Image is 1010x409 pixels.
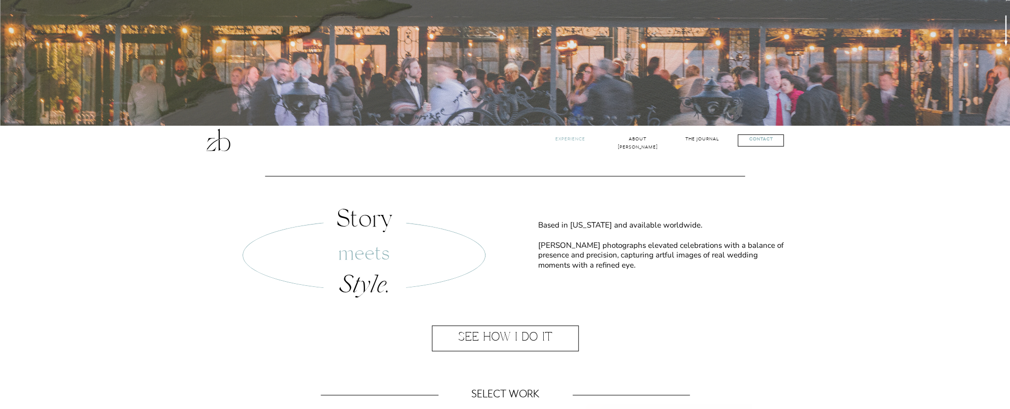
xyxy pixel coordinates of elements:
[616,135,660,145] a: About [PERSON_NAME]
[317,244,411,265] p: meets
[218,207,510,241] p: Story
[450,387,560,404] h3: Select Work
[550,135,591,145] a: Experience
[538,220,784,299] p: Based in [US_STATE] and available worldwide. [PERSON_NAME] photographs elevated celebrations with...
[680,135,724,145] a: The Journal
[218,270,510,309] p: Style.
